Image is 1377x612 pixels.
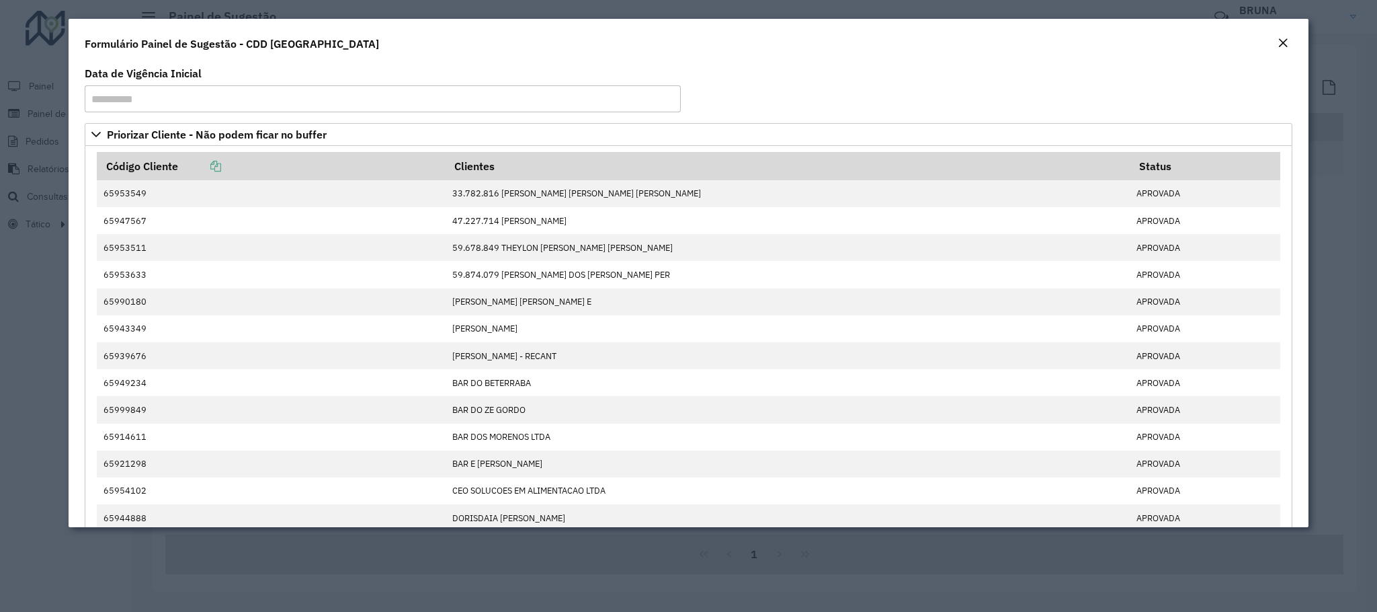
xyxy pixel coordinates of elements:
[445,396,1130,423] td: BAR DO ZE GORDO
[1130,477,1280,504] td: APROVADA
[445,207,1130,234] td: 47.227.714 [PERSON_NAME]
[445,152,1130,180] th: Clientes
[97,396,445,423] td: 65999849
[97,369,445,396] td: 65949234
[445,424,1130,451] td: BAR DOS MORENOS LTDA
[1130,504,1280,531] td: APROVADA
[97,342,445,369] td: 65939676
[445,342,1130,369] td: [PERSON_NAME] - RECANT
[1130,261,1280,288] td: APROVADA
[97,315,445,342] td: 65943349
[1130,369,1280,396] td: APROVADA
[97,180,445,207] td: 65953549
[445,369,1130,396] td: BAR DO BETERRABA
[1274,35,1292,52] button: Close
[445,261,1130,288] td: 59.874.079 [PERSON_NAME] DOS [PERSON_NAME] PER
[445,315,1130,342] td: [PERSON_NAME]
[97,261,445,288] td: 65953633
[85,123,1292,146] a: Priorizar Cliente - Não podem ficar no buffer
[1130,424,1280,451] td: APROVADA
[97,207,445,234] td: 65947567
[1130,289,1280,315] td: APROVADA
[97,424,445,451] td: 65914611
[1130,342,1280,369] td: APROVADA
[97,289,445,315] td: 65990180
[1130,180,1280,207] td: APROVADA
[178,159,221,173] a: Copiar
[85,65,202,81] label: Data de Vigência Inicial
[445,451,1130,477] td: BAR E [PERSON_NAME]
[97,504,445,531] td: 65944888
[1130,207,1280,234] td: APROVADA
[1278,38,1288,48] em: Fechar
[1130,234,1280,261] td: APROVADA
[107,129,327,140] span: Priorizar Cliente - Não podem ficar no buffer
[445,289,1130,315] td: [PERSON_NAME] [PERSON_NAME] E
[445,504,1130,531] td: DORISDAIA [PERSON_NAME]
[97,234,445,261] td: 65953511
[1130,152,1280,180] th: Status
[1130,315,1280,342] td: APROVADA
[97,451,445,477] td: 65921298
[97,152,445,180] th: Código Cliente
[1130,396,1280,423] td: APROVADA
[445,234,1130,261] td: 59.678.849 THEYLON [PERSON_NAME] [PERSON_NAME]
[445,180,1130,207] td: 33.782.816 [PERSON_NAME] [PERSON_NAME] [PERSON_NAME]
[1130,451,1280,477] td: APROVADA
[85,36,379,52] h4: Formulário Painel de Sugestão - CDD [GEOGRAPHIC_DATA]
[445,477,1130,504] td: CEO SOLUCOES EM ALIMENTACAO LTDA
[97,477,445,504] td: 65954102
